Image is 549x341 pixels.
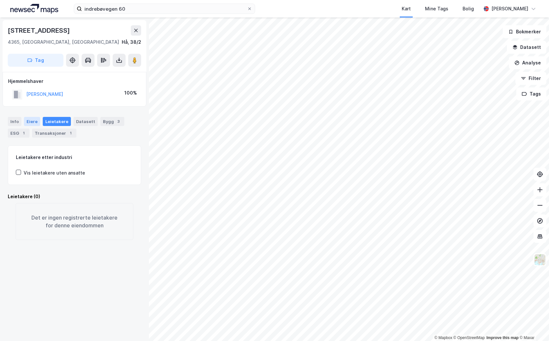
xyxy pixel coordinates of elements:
[8,193,141,200] div: Leietakere (0)
[43,117,71,126] div: Leietakere
[425,5,448,13] div: Mine Tags
[24,117,40,126] div: Eiere
[503,25,546,38] button: Bokmerker
[463,5,474,13] div: Bolig
[8,117,21,126] div: Info
[8,54,63,67] button: Tag
[517,310,549,341] div: Kontrollprogram for chat
[8,25,71,36] div: [STREET_ADDRESS]
[67,130,74,136] div: 1
[8,77,141,85] div: Hjemmelshaver
[100,117,124,126] div: Bygg
[124,89,137,97] div: 100%
[515,72,546,85] button: Filter
[115,118,122,125] div: 3
[16,203,133,240] div: Det er ingen registrerte leietakere for denne eiendommen
[434,335,452,340] a: Mapbox
[509,56,546,69] button: Analyse
[8,38,119,46] div: 4365, [GEOGRAPHIC_DATA], [GEOGRAPHIC_DATA]
[8,129,29,138] div: ESG
[516,87,546,100] button: Tags
[10,4,58,14] img: logo.a4113a55bc3d86da70a041830d287a7e.svg
[454,335,485,340] a: OpenStreetMap
[491,5,528,13] div: [PERSON_NAME]
[487,335,519,340] a: Improve this map
[534,254,546,266] img: Z
[73,117,98,126] div: Datasett
[24,169,85,177] div: Vis leietakere uten ansatte
[82,4,247,14] input: Søk på adresse, matrikkel, gårdeiere, leietakere eller personer
[32,129,76,138] div: Transaksjoner
[517,310,549,341] iframe: Chat Widget
[507,41,546,54] button: Datasett
[122,38,141,46] div: Hå, 38/2
[16,153,133,161] div: Leietakere etter industri
[402,5,411,13] div: Kart
[20,130,27,136] div: 1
